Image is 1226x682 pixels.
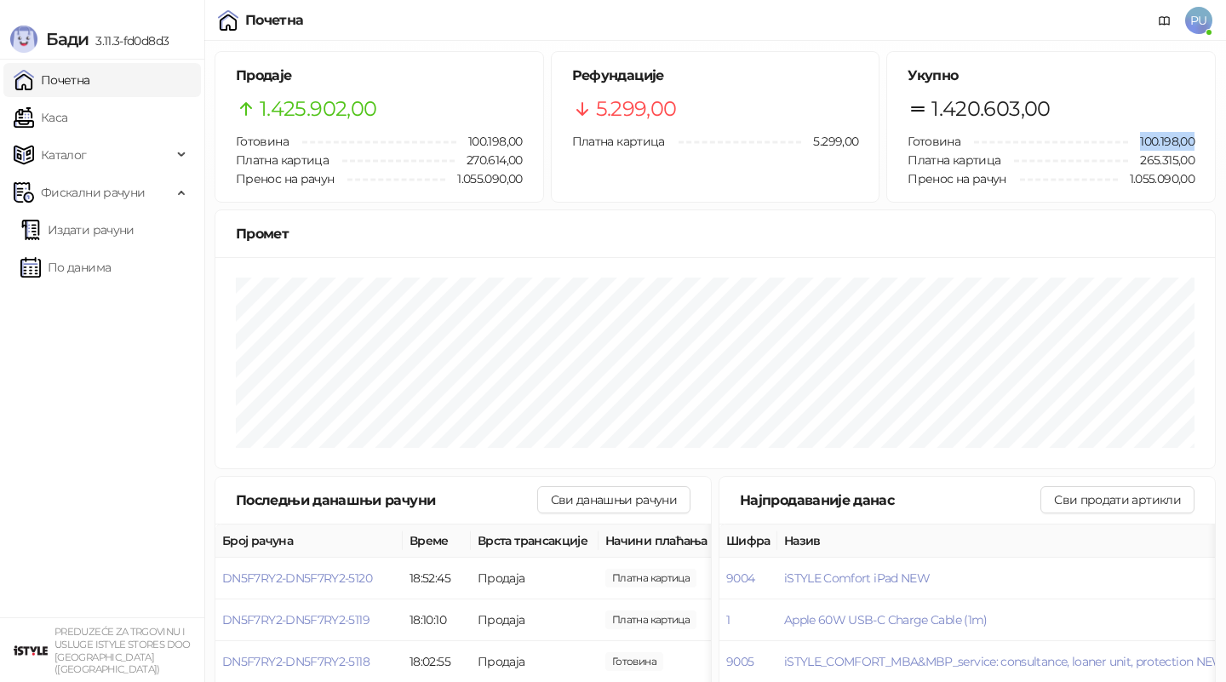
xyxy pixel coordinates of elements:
[596,93,677,125] span: 5.299,00
[471,558,599,599] td: Продаја
[784,570,930,586] button: iSTYLE Comfort iPad NEW
[726,612,730,628] button: 1
[740,490,1040,511] div: Најпродаваније данас
[222,570,372,586] button: DN5F7RY2-DN5F7RY2-5120
[455,151,523,169] span: 270.614,00
[1151,7,1178,34] a: Документација
[20,213,135,247] a: Издати рачуни
[726,570,754,586] button: 9004
[471,599,599,641] td: Продаја
[222,612,370,628] button: DN5F7RY2-DN5F7RY2-5119
[89,33,169,49] span: 3.11.3-fd0d8d3
[14,63,90,97] a: Почетна
[10,26,37,53] img: Logo
[605,569,696,587] span: 6.980,00
[236,152,329,168] span: Платна картица
[41,175,145,209] span: Фискални рачуни
[20,250,111,284] a: По данима
[236,66,523,86] h5: Продаје
[572,134,665,149] span: Платна картица
[236,490,537,511] div: Последњи данашњи рачуни
[572,66,859,86] h5: Рефундације
[801,132,858,151] span: 5.299,00
[222,654,370,669] button: DN5F7RY2-DN5F7RY2-5118
[471,524,599,558] th: Врста трансакције
[605,610,696,629] span: 5.299,00
[1185,7,1212,34] span: PU
[54,626,191,675] small: PREDUZEĆE ZA TRGOVINU I USLUGE ISTYLE STORES DOO [GEOGRAPHIC_DATA] ([GEOGRAPHIC_DATA])
[908,171,1005,186] span: Пренос на рачун
[14,100,67,135] a: Каса
[403,558,471,599] td: 18:52:45
[456,132,523,151] span: 100.198,00
[784,612,988,628] button: Apple 60W USB-C Charge Cable (1m)
[931,93,1050,125] span: 1.420.603,00
[445,169,522,188] span: 1.055.090,00
[719,524,777,558] th: Шифра
[215,524,403,558] th: Број рачуна
[236,223,1194,244] div: Промет
[599,524,769,558] th: Начини плаћања
[908,66,1194,86] h5: Укупно
[1040,486,1194,513] button: Сви продати артикли
[403,599,471,641] td: 18:10:10
[236,171,334,186] span: Пренос на рачун
[245,14,304,27] div: Почетна
[605,652,663,671] span: 5.299,00
[1128,151,1194,169] span: 265.315,00
[784,654,1225,669] button: iSTYLE_COMFORT_MBA&MBP_service: consultance, loaner unit, protection NEW
[908,152,1000,168] span: Платна картица
[908,134,960,149] span: Готовина
[236,134,289,149] span: Готовина
[403,524,471,558] th: Време
[1118,169,1194,188] span: 1.055.090,00
[260,93,376,125] span: 1.425.902,00
[537,486,690,513] button: Сви данашњи рачуни
[726,654,753,669] button: 9005
[41,138,87,172] span: Каталог
[46,29,89,49] span: Бади
[14,633,48,668] img: 64x64-companyLogo-77b92cf4-9946-4f36-9751-bf7bb5fd2c7d.png
[1128,132,1194,151] span: 100.198,00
